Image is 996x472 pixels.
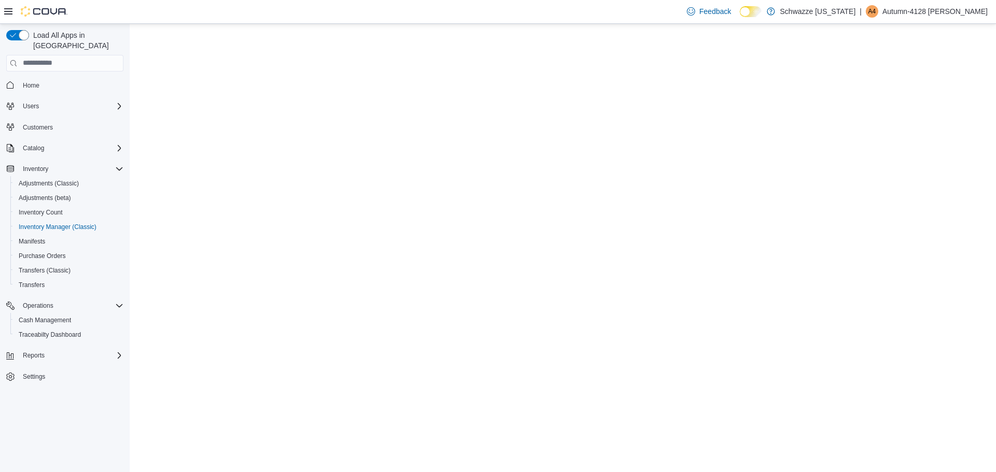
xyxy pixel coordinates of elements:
[19,281,45,289] span: Transfers
[15,235,123,248] span: Manifests
[15,314,123,326] span: Cash Management
[10,205,128,220] button: Inventory Count
[15,328,123,341] span: Traceabilty Dashboard
[19,331,81,339] span: Traceabilty Dashboard
[868,5,876,18] span: A4
[15,314,75,326] a: Cash Management
[21,6,67,17] img: Cova
[19,370,49,383] a: Settings
[19,349,49,362] button: Reports
[19,266,71,275] span: Transfers (Classic)
[860,5,862,18] p: |
[15,328,85,341] a: Traceabilty Dashboard
[19,163,52,175] button: Inventory
[10,220,128,234] button: Inventory Manager (Classic)
[19,316,71,324] span: Cash Management
[15,221,123,233] span: Inventory Manager (Classic)
[15,177,123,190] span: Adjustments (Classic)
[19,299,58,312] button: Operations
[2,141,128,155] button: Catalog
[19,223,96,231] span: Inventory Manager (Classic)
[19,79,44,92] a: Home
[2,162,128,176] button: Inventory
[19,100,123,112] span: Users
[699,6,731,17] span: Feedback
[19,370,123,383] span: Settings
[19,163,123,175] span: Inventory
[10,313,128,327] button: Cash Management
[866,5,878,18] div: Autumn-4128 Mares
[15,235,49,248] a: Manifests
[23,81,39,90] span: Home
[15,206,123,219] span: Inventory Count
[15,279,49,291] a: Transfers
[15,264,123,277] span: Transfers (Classic)
[15,206,67,219] a: Inventory Count
[15,221,101,233] a: Inventory Manager (Classic)
[15,177,83,190] a: Adjustments (Classic)
[10,263,128,278] button: Transfers (Classic)
[19,142,48,154] button: Catalog
[10,327,128,342] button: Traceabilty Dashboard
[15,250,70,262] a: Purchase Orders
[19,79,123,92] span: Home
[10,249,128,263] button: Purchase Orders
[2,78,128,93] button: Home
[2,348,128,363] button: Reports
[19,121,57,134] a: Customers
[6,74,123,411] nav: Complex example
[683,1,735,22] a: Feedback
[19,142,123,154] span: Catalog
[15,192,123,204] span: Adjustments (beta)
[19,349,123,362] span: Reports
[19,179,79,188] span: Adjustments (Classic)
[23,302,53,310] span: Operations
[23,144,44,152] span: Catalog
[10,234,128,249] button: Manifests
[2,369,128,384] button: Settings
[29,30,123,51] span: Load All Apps in [GEOGRAPHIC_DATA]
[10,176,128,191] button: Adjustments (Classic)
[740,6,762,17] input: Dark Mode
[23,102,39,110] span: Users
[15,250,123,262] span: Purchase Orders
[19,121,123,134] span: Customers
[15,279,123,291] span: Transfers
[23,351,45,360] span: Reports
[19,237,45,246] span: Manifests
[19,194,71,202] span: Adjustments (beta)
[2,120,128,135] button: Customers
[19,252,66,260] span: Purchase Orders
[740,17,740,18] span: Dark Mode
[15,264,75,277] a: Transfers (Classic)
[19,299,123,312] span: Operations
[23,165,48,173] span: Inventory
[15,192,75,204] a: Adjustments (beta)
[2,298,128,313] button: Operations
[10,191,128,205] button: Adjustments (beta)
[10,278,128,292] button: Transfers
[19,208,63,217] span: Inventory Count
[23,373,45,381] span: Settings
[23,123,53,132] span: Customers
[882,5,988,18] p: Autumn-4128 [PERSON_NAME]
[2,99,128,113] button: Users
[19,100,43,112] button: Users
[780,5,856,18] p: Schwazze [US_STATE]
